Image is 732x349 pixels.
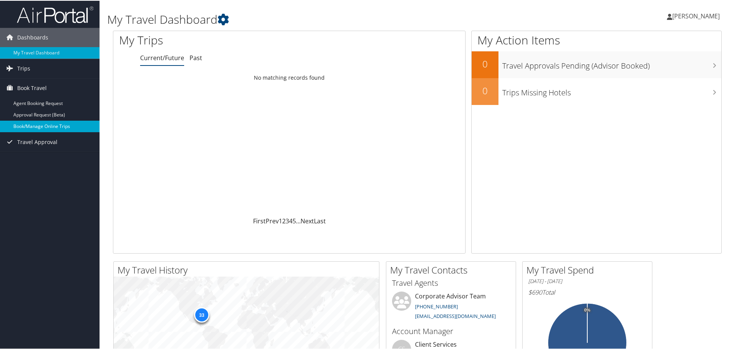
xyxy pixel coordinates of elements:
h6: Total [528,287,646,296]
span: $690 [528,287,542,296]
h2: My Travel Spend [526,263,652,276]
span: Trips [17,58,30,77]
div: 33 [194,306,209,322]
a: 5 [292,216,296,224]
a: [EMAIL_ADDRESS][DOMAIN_NAME] [415,312,496,319]
span: Travel Approval [17,132,57,151]
tspan: 0% [584,307,590,312]
a: [PHONE_NUMBER] [415,302,458,309]
h6: [DATE] - [DATE] [528,277,646,284]
h2: 0 [472,84,498,97]
h3: Trips Missing Hotels [502,83,721,97]
a: 0Travel Approvals Pending (Advisor Booked) [472,51,721,77]
a: 0Trips Missing Hotels [472,77,721,104]
span: … [296,216,301,224]
h1: My Travel Dashboard [107,11,521,27]
h2: 0 [472,57,498,70]
a: [PERSON_NAME] [667,4,727,27]
h1: My Action Items [472,31,721,48]
h1: My Trips [119,31,313,48]
h3: Travel Agents [392,277,510,288]
a: Past [190,53,202,61]
a: 4 [289,216,292,224]
h2: My Travel Contacts [390,263,516,276]
span: Dashboards [17,27,48,46]
h2: My Travel History [118,263,379,276]
a: 2 [282,216,286,224]
li: Corporate Advisor Team [388,291,514,322]
a: Prev [266,216,279,224]
a: First [253,216,266,224]
a: Next [301,216,314,224]
td: No matching records found [113,70,465,84]
img: airportal-logo.png [17,5,93,23]
span: [PERSON_NAME] [672,11,720,20]
span: Book Travel [17,78,47,97]
a: Last [314,216,326,224]
h3: Account Manager [392,325,510,336]
a: Current/Future [140,53,184,61]
a: 3 [286,216,289,224]
a: 1 [279,216,282,224]
h3: Travel Approvals Pending (Advisor Booked) [502,56,721,70]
